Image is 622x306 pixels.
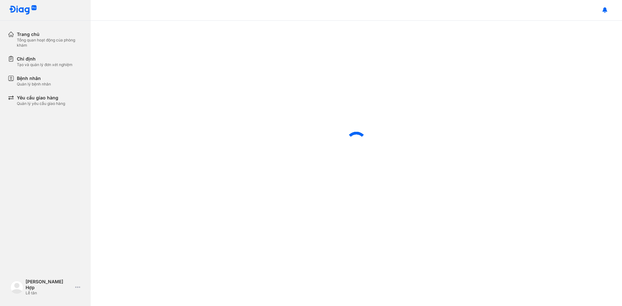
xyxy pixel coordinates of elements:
div: Quản lý yêu cầu giao hàng [17,101,65,106]
div: [PERSON_NAME] Hợp [26,279,73,290]
div: Tạo và quản lý đơn xét nghiệm [17,62,73,67]
div: Quản lý bệnh nhân [17,82,51,87]
div: Yêu cầu giao hàng [17,95,65,101]
div: Lễ tân [26,290,73,296]
div: Bệnh nhân [17,75,51,82]
div: Trang chủ [17,31,83,38]
div: Chỉ định [17,56,73,62]
div: Tổng quan hoạt động của phòng khám [17,38,83,48]
img: logo [10,281,23,294]
img: logo [9,5,37,15]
